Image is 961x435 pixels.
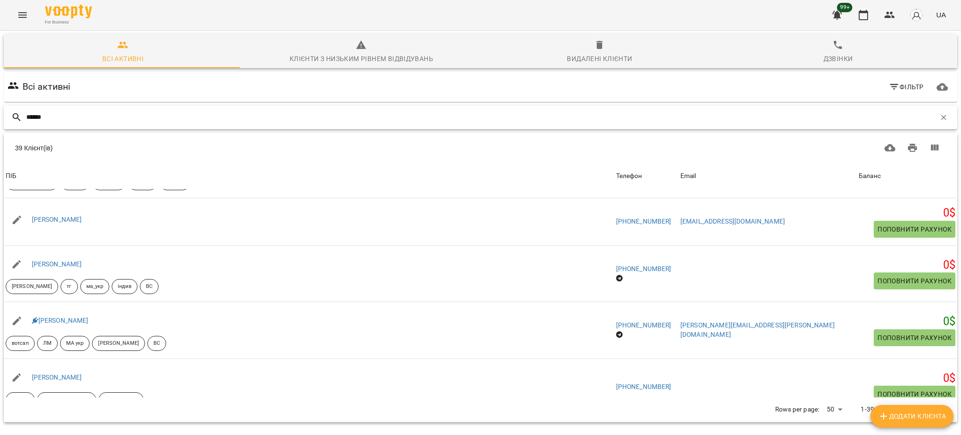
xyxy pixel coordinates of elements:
[32,216,82,223] a: [PERSON_NAME]
[859,206,955,220] h5: 0 $
[823,403,846,416] div: 50
[936,10,946,20] span: UA
[45,5,92,18] img: Voopty Logo
[616,171,642,182] div: Телефон
[37,392,96,407] div: Нечиполюк_Мирослава
[859,171,955,182] span: Баланс
[901,137,924,159] button: Друк
[140,279,159,294] div: ВС
[32,373,82,381] a: [PERSON_NAME]
[118,283,131,291] p: індив
[105,396,137,404] p: км можарова
[32,317,89,324] a: [PERSON_NAME]
[910,8,923,22] img: avatar_s.png
[32,260,82,268] a: [PERSON_NAME]
[877,388,952,400] span: Поповнити рахунок
[23,79,71,94] h6: Всі активні
[877,332,952,343] span: Поповнити рахунок
[4,133,957,163] div: Table Toolbar
[616,383,671,390] a: [PHONE_NUMBER]
[837,3,853,12] span: 99+
[874,329,955,346] button: Поповнити рахунок
[859,314,955,329] h5: 0 $
[6,392,35,407] div: шч укр
[680,321,835,338] a: [PERSON_NAME][EMAIL_ADDRESS][PERSON_NAME][DOMAIN_NAME]
[146,283,153,291] p: ВС
[616,217,671,225] a: [PHONE_NUMBER]
[859,371,955,386] h5: 0 $
[43,340,52,348] p: ЛМ
[680,217,785,225] a: [EMAIL_ADDRESS][DOMAIN_NAME]
[567,53,632,64] div: Видалені клієнти
[43,396,90,404] p: Нечиполюк_Мирослава
[6,279,58,294] div: [PERSON_NAME]
[859,258,955,272] h5: 0 $
[824,53,853,64] div: Дзвінки
[879,137,901,159] button: Завантажити CSV
[147,336,166,351] div: ВС
[874,221,955,238] button: Поповнити рахунок
[290,53,433,64] div: Клієнти з низьким рівнем відвідувань
[923,137,946,159] button: Вигляд колонок
[859,171,881,182] div: Баланс
[616,321,671,329] a: [PHONE_NUMBER]
[98,340,138,348] p: [PERSON_NAME]
[45,19,92,25] span: For Business
[66,340,84,348] p: МА укр
[859,171,881,182] div: Sort
[6,171,16,182] div: ПІБ
[870,405,953,427] button: Додати клієнта
[15,143,466,153] div: 39 Клієнт(ів)
[885,78,928,95] button: Фільтр
[112,279,137,294] div: індив
[80,279,110,294] div: ма_укр
[878,411,946,422] span: Додати клієнта
[61,279,77,294] div: тг
[932,6,950,23] button: UA
[775,405,819,414] p: Rows per page:
[889,81,924,93] span: Фільтр
[680,171,696,182] div: Sort
[616,171,642,182] div: Sort
[877,275,952,287] span: Поповнити рахунок
[60,336,90,351] div: МА укр
[861,405,891,414] p: 1-39 of 39
[92,336,145,351] div: [PERSON_NAME]
[874,272,955,289] button: Поповнити рахунок
[12,340,29,348] p: вотсап
[877,224,952,235] span: Поповнити рахунок
[99,392,144,407] div: км можарова
[102,53,144,64] div: Всі активні
[680,171,855,182] span: Email
[11,4,34,26] button: Menu
[6,171,612,182] span: ПІБ
[616,265,671,272] a: [PHONE_NUMBER]
[86,283,104,291] p: ма_укр
[153,340,160,348] p: ВС
[6,171,16,182] div: Sort
[37,336,58,351] div: ЛМ
[12,396,29,404] p: шч укр
[680,171,696,182] div: Email
[12,283,52,291] p: [PERSON_NAME]
[6,336,35,351] div: вотсап
[616,171,677,182] span: Телефон
[67,283,71,291] p: тг
[874,386,955,403] button: Поповнити рахунок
